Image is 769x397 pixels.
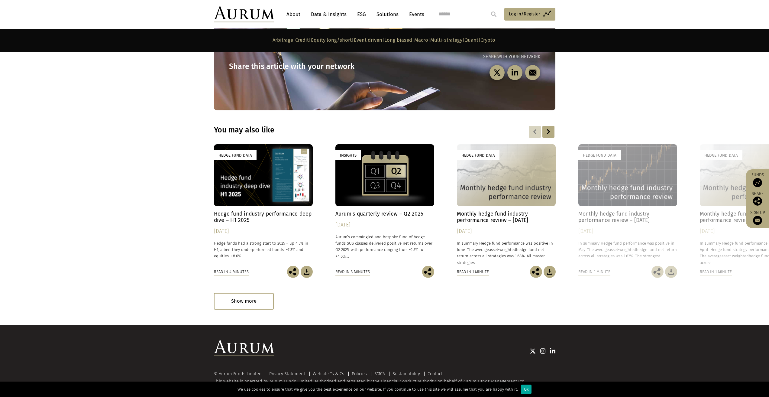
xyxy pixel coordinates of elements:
p: Aurum’s commingled and bespoke fund of hedge funds $US classes delivered positive net returns ove... [335,234,434,259]
a: About [283,9,303,20]
a: Quant [464,37,478,43]
span: asset-weighted [722,254,749,258]
div: Ok [521,385,532,394]
a: Data & Insights [308,9,350,20]
div: Read in 3 minutes [335,268,370,275]
img: Download Article [665,266,677,278]
img: Share this post [753,197,762,206]
div: Read in 1 minute [578,268,610,275]
a: Macro [414,37,428,43]
p: Share with your network [385,53,540,60]
a: Events [406,9,424,20]
a: Arbitrage [273,37,293,43]
div: Show more [214,293,274,310]
a: ESG [354,9,369,20]
img: Aurum [214,6,274,22]
a: Website Ts & Cs [313,371,344,376]
div: Read in 1 minute [700,268,732,275]
a: Long biased [384,37,412,43]
a: Funds [749,172,766,187]
h4: Monthly hedge fund industry performance review – [DATE] [578,211,677,223]
div: Hedge Fund Data [700,150,742,160]
img: Sign up to our newsletter [753,216,762,225]
a: Policies [352,371,367,376]
img: email-black.svg [529,69,536,76]
a: Sign up [749,210,766,225]
img: Download Article [544,266,556,278]
p: In summary Hedge fund performance was positive in May. The average hedge fund net return across a... [578,240,677,259]
a: Hedge Fund Data Monthly hedge fund industry performance review – [DATE] [DATE] In summary Hedge f... [457,144,556,265]
div: © Aurum Funds Limited [214,372,265,376]
span: Log in/Register [509,10,540,18]
a: Multi-strategy [430,37,462,43]
div: Hedge Fund Data [457,150,499,160]
div: [DATE] [335,221,434,229]
strong: | | | | | | | | [273,37,495,43]
a: Solutions [373,9,402,20]
a: Contact [428,371,443,376]
input: Submit [488,8,500,20]
p: Hedge funds had a strong start to 2025 – up 4.5% in H1, albeit they underperformed bonds, +7.3% a... [214,240,313,259]
a: Equity long/short [311,37,352,43]
div: [DATE] [214,227,313,236]
img: Twitter icon [530,348,536,354]
h4: Monthly hedge fund industry performance review – [DATE] [457,211,556,223]
div: Read in 1 minute [457,268,489,275]
img: Aurum Logo [214,340,274,356]
a: FATCA [374,371,385,376]
a: Hedge Fund Data Hedge fund industry performance deep dive – H1 2025 [DATE] Hedge funds had a stro... [214,144,313,265]
img: twitter-black.svg [493,69,501,76]
div: This website is operated by Aurum Funds Limited, authorised and regulated by the Financial Conduc... [214,371,555,390]
h4: Hedge fund industry performance deep dive – H1 2025 [214,211,313,223]
img: Instagram icon [540,348,546,354]
img: Share this post [530,266,542,278]
a: Event driven [354,37,382,43]
div: Read in 4 minutes [214,268,249,275]
a: Credit [295,37,309,43]
div: Hedge Fund Data [578,150,621,160]
img: Share this post [651,266,664,278]
a: Crypto [480,37,495,43]
a: Privacy Statement [269,371,305,376]
a: Insights Aurum’s quarterly review – Q2 2025 [DATE] Aurum’s commingled and bespoke fund of hedge f... [335,144,434,265]
p: In summary Hedge fund performance was positive in June. The average hedge fund net return across ... [457,240,556,266]
a: Sustainability [393,371,420,376]
div: Insights [335,150,361,160]
span: asset-weighted [609,247,636,252]
a: Log in/Register [504,8,555,21]
div: [DATE] [578,227,677,236]
img: Download Article [301,266,313,278]
div: Share [749,192,766,206]
h3: You may also like [214,125,477,135]
h4: Aurum’s quarterly review – Q2 2025 [335,211,434,217]
img: linkedin-black.svg [511,69,519,76]
h3: Share this article with your network [229,62,385,71]
div: Hedge Fund Data [214,150,257,160]
img: Share this post [422,266,434,278]
span: asset-weighted [489,247,516,252]
img: Access Funds [753,178,762,187]
img: Linkedin icon [550,348,555,354]
img: Share this post [287,266,299,278]
div: [DATE] [457,227,556,236]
